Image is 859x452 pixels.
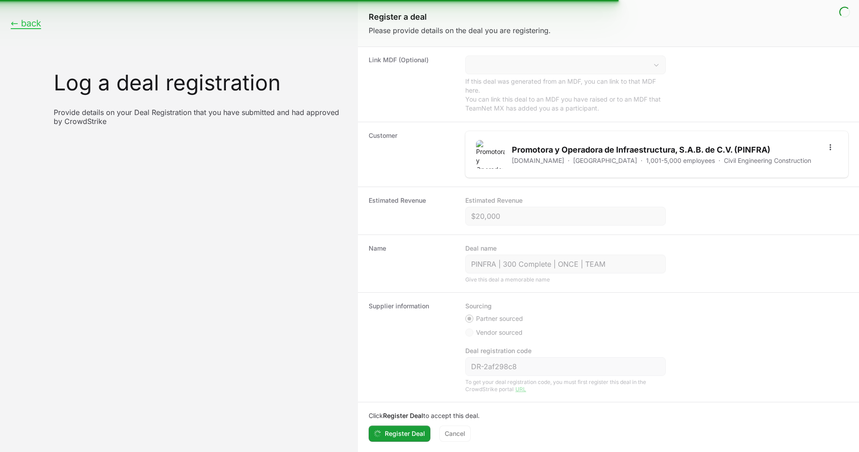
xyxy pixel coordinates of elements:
label: Deal registration code [465,346,532,355]
p: Please provide details on the deal you are registering. [369,25,848,36]
input: $ [471,211,660,222]
p: [GEOGRAPHIC_DATA] [573,156,637,165]
dt: Link MDF (Optional) [369,55,455,113]
span: · [641,156,642,165]
p: Civil Engineering Construction [724,156,811,165]
span: · [719,156,720,165]
button: Open options [823,140,838,154]
dt: Customer [369,131,455,178]
b: Register Deal [383,412,423,419]
dt: Supplier information [369,302,455,393]
h1: Log a deal registration [54,72,347,94]
div: Open [647,56,665,74]
p: If this deal was generated from an MDF, you can link to that MDF here. You can link this deal to ... [465,77,666,113]
div: To get your deal registration code, you must first register this deal in the CrowdStrike portal [465,379,666,393]
legend: Sourcing [465,302,492,311]
button: Register Deal [369,426,430,442]
span: Register Deal [385,428,425,439]
a: URL [515,386,526,392]
div: Give this deal a memorable name [465,276,666,283]
p: Click to accept this deal. [369,411,848,420]
a: [DOMAIN_NAME] [512,156,564,165]
h1: Register a deal [369,11,848,23]
p: Provide details on your Deal Registration that you have submitted and had approved by CrowdStrike [54,108,347,126]
button: ← back [11,18,41,29]
p: 1,001-5,000 employees [646,156,715,165]
dt: Name [369,244,455,283]
span: Vendor sourced [476,328,523,337]
h2: Promotora y Operadora de Infraestructura, S.A.B. de C.V. (PINFRA) [512,144,811,156]
img: Promotora y Operadora de Infraestructura, S.A.B. de C.V. (PINFRA) [476,140,505,169]
dt: Estimated Revenue [369,196,455,226]
span: · [568,156,570,165]
label: Deal name [465,244,497,253]
label: Estimated Revenue [465,196,523,205]
span: Partner sourced [476,314,523,323]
